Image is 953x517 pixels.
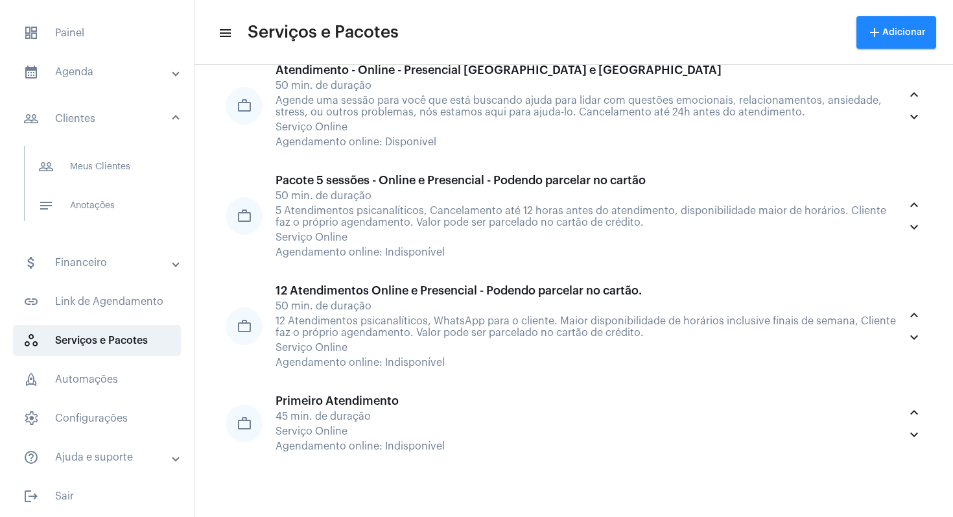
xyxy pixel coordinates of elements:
[23,64,39,80] mat-icon: sidenav icon
[276,205,900,228] div: 5 Atendimentos psicanalíticos, Cancelamento até 12 horas antes do atendimento, disponibilidade ma...
[23,255,173,271] mat-panel-title: Financeiro
[23,64,173,80] mat-panel-title: Agenda
[276,342,900,354] div: Serviço Online
[8,139,194,239] div: sidenav iconClientes
[23,333,39,348] span: sidenav icon
[23,450,173,465] mat-panel-title: Ajuda e suporte
[906,219,922,235] mat-icon: keyboard_arrow_down
[38,159,54,174] mat-icon: sidenav icon
[276,357,900,368] div: Agendamento online: Indisponível
[276,190,900,202] div: 50 min. de duração
[8,98,194,139] mat-expansion-panel-header: sidenav iconClientes
[867,28,926,37] span: Adicionar
[276,174,900,187] div: Pacote 5 sessões - Online e Presencial - Podendo parcelar no cartão
[906,109,922,125] mat-icon: keyboard_arrow_down
[248,22,399,43] span: Serviços e Pacotes
[23,450,39,465] mat-icon: sidenav icon
[276,80,900,91] div: 50 min. de duração
[906,87,922,102] mat-icon: keyboard_arrow_up
[23,372,39,387] span: sidenav icon
[38,198,54,213] mat-icon: sidenav icon
[23,111,39,126] mat-icon: sidenav icon
[23,294,39,309] mat-icon: sidenav icon
[276,315,900,339] div: 12 Atendimentos psicanalíticos, WhatsApp para o cliente. Maior disponibilidade de horários inclus...
[276,95,900,118] div: Agende uma sessão para você que está buscando ajuda para lidar com questões emocionais, relaciona...
[276,232,900,243] div: Serviço Online
[8,247,194,278] mat-expansion-panel-header: sidenav iconFinanceiro
[226,405,263,442] mat-icon: work_outline
[226,307,263,345] mat-icon: work_outline
[23,488,39,504] mat-icon: sidenav icon
[8,442,194,473] mat-expansion-panel-header: sidenav iconAjuda e suporte
[226,87,263,125] mat-icon: work_outline
[218,25,231,41] mat-icon: sidenav icon
[13,364,181,395] span: Automações
[906,405,922,420] mat-icon: keyboard_arrow_up
[906,330,922,345] mat-icon: keyboard_arrow_down
[276,300,900,312] div: 50 min. de duração
[276,136,900,148] div: Agendamento online: Disponível
[23,411,39,426] span: sidenav icon
[906,427,922,442] mat-icon: keyboard_arrow_down
[276,121,900,133] div: Serviço Online
[276,440,900,452] div: Agendamento online: Indisponível
[276,411,900,422] div: 45 min. de duração
[856,16,936,49] button: Adicionar
[13,286,181,317] span: Link de Agendamento
[276,426,900,437] div: Serviço Online
[13,481,181,512] span: Sair
[906,307,922,323] mat-icon: keyboard_arrow_up
[28,151,165,182] span: Meus Clientes
[23,255,39,271] mat-icon: sidenav icon
[23,25,39,41] span: sidenav icon
[906,197,922,213] mat-icon: keyboard_arrow_up
[13,18,181,49] span: Painel
[276,246,900,258] div: Agendamento online: Indisponível
[23,111,173,126] mat-panel-title: Clientes
[8,56,194,88] mat-expansion-panel-header: sidenav iconAgenda
[867,25,882,40] mat-icon: add
[276,394,900,407] div: Primeiro Atendimento
[276,284,900,297] div: 12 Atendimentos Online e Presencial - Podendo parcelar no cartão.
[226,197,263,235] mat-icon: work_outline
[13,403,181,434] span: Configurações
[13,325,181,356] span: Serviços e Pacotes
[276,64,900,77] div: Atendimento - Online - Presencial [GEOGRAPHIC_DATA] e [GEOGRAPHIC_DATA]
[28,190,165,221] span: Anotações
